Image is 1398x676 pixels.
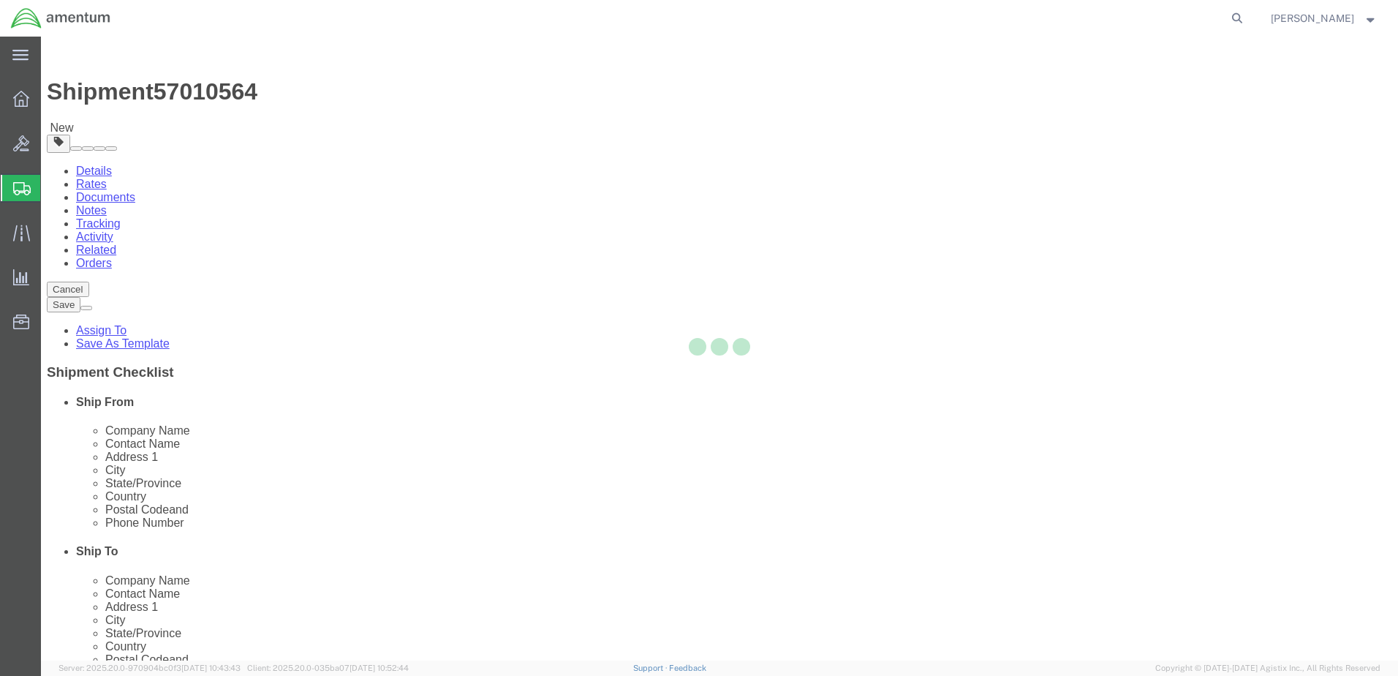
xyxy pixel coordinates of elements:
[247,664,409,672] span: Client: 2025.20.0-035ba07
[633,664,670,672] a: Support
[349,664,409,672] span: [DATE] 10:52:44
[10,7,111,29] img: logo
[1155,662,1380,675] span: Copyright © [DATE]-[DATE] Agistix Inc., All Rights Reserved
[181,664,241,672] span: [DATE] 10:43:43
[1270,10,1378,27] button: [PERSON_NAME]
[1271,10,1354,26] span: Betty Fuller
[58,664,241,672] span: Server: 2025.20.0-970904bc0f3
[669,664,706,672] a: Feedback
